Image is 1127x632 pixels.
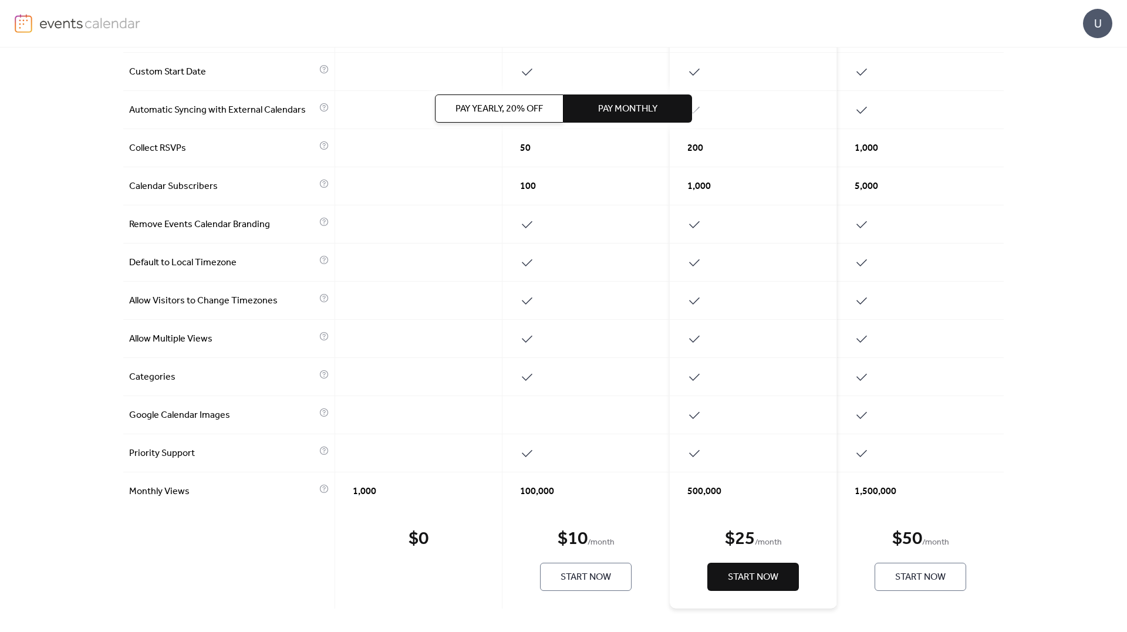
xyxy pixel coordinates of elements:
[520,485,554,499] span: 100,000
[588,536,615,550] span: / month
[855,485,896,499] span: 1,500,000
[687,180,711,194] span: 1,000
[855,180,878,194] span: 5,000
[895,570,946,584] span: Start Now
[922,536,949,550] span: / month
[435,94,563,123] button: Pay Yearly, 20% off
[540,563,632,591] button: Start Now
[561,570,611,584] span: Start Now
[129,256,316,270] span: Default to Local Timezone
[129,485,316,499] span: Monthly Views
[755,536,782,550] span: / month
[129,447,316,461] span: Priority Support
[129,141,316,156] span: Collect RSVPs
[1083,9,1112,38] div: U
[129,332,316,346] span: Allow Multiple Views
[855,141,878,156] span: 1,000
[455,102,543,116] span: Pay Yearly, 20% off
[725,528,755,551] div: $ 25
[129,65,316,79] span: Custom Start Date
[353,485,376,499] span: 1,000
[875,563,966,591] button: Start Now
[129,218,316,232] span: Remove Events Calendar Branding
[129,103,316,117] span: Automatic Syncing with External Calendars
[558,528,588,551] div: $ 10
[687,485,721,499] span: 500,000
[409,528,428,551] div: $ 0
[892,528,922,551] div: $ 50
[129,294,316,308] span: Allow Visitors to Change Timezones
[563,94,692,123] button: Pay Monthly
[598,102,657,116] span: Pay Monthly
[129,370,316,384] span: Categories
[707,563,799,591] button: Start Now
[39,14,141,32] img: logo-type
[129,408,316,423] span: Google Calendar Images
[520,180,536,194] span: 100
[129,180,316,194] span: Calendar Subscribers
[728,570,778,584] span: Start Now
[687,141,703,156] span: 200
[15,14,32,33] img: logo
